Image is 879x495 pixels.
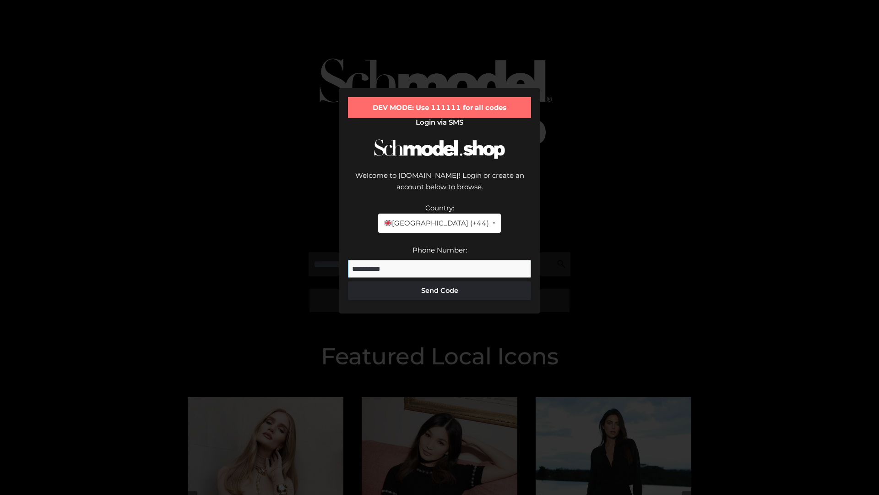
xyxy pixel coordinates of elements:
[384,217,488,229] span: [GEOGRAPHIC_DATA] (+44)
[425,203,454,212] label: Country:
[412,246,467,254] label: Phone Number:
[348,97,531,118] div: DEV MODE: Use 111111 for all codes
[348,118,531,126] h2: Login via SMS
[385,220,391,226] img: 🇬🇧
[348,281,531,300] button: Send Code
[371,131,508,167] img: Schmodel Logo
[348,170,531,202] div: Welcome to [DOMAIN_NAME]! Login or create an account below to browse.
